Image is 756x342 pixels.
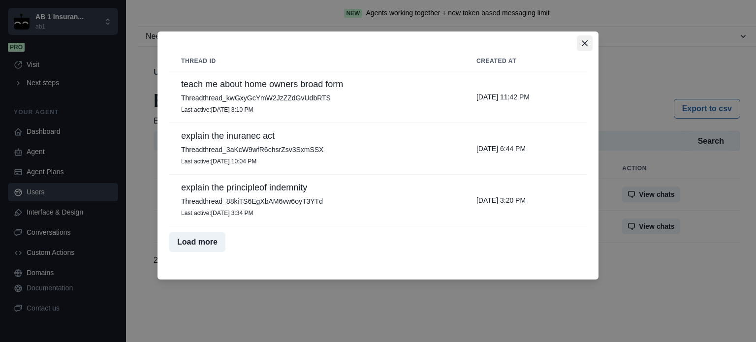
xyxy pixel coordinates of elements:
[577,35,593,51] button: Close
[181,145,453,155] p: Thread thread_3aKcW9wfR6chsrZsv3SxmSSX
[169,51,465,71] th: Thread id
[181,156,453,166] p: Last active : [DATE] 10:04 PM
[169,232,225,252] button: Load more
[465,175,587,226] td: [DATE] 3:20 PM
[181,93,453,103] p: Thread thread_kwGxyGcYmW2JzZZdGvUdbRTS
[181,196,453,206] p: Thread thread_88kiTS6EgXbAM6vw6oyT3YTd
[465,51,587,71] th: Created at
[181,131,453,141] p: explain the inuranec act
[181,183,453,192] p: explain the principleof indemnity
[465,71,587,123] td: [DATE] 11:42 PM
[181,79,453,89] p: teach me about home owners broad form
[181,208,453,218] p: Last active : [DATE] 3:34 PM
[181,105,453,115] p: Last active : [DATE] 3:10 PM
[465,123,587,175] td: [DATE] 6:44 PM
